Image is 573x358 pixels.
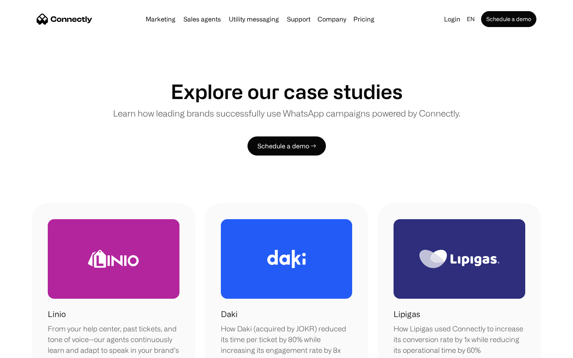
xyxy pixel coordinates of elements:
[171,80,403,103] h1: Explore our case studies
[441,14,464,25] a: Login
[267,250,306,268] img: Daki Logo
[318,14,346,25] div: Company
[467,14,475,25] div: en
[221,308,238,320] h1: Daki
[226,16,282,22] a: Utility messaging
[284,16,314,22] a: Support
[481,11,536,27] a: Schedule a demo
[394,308,420,320] h1: Lipigas
[180,16,224,22] a: Sales agents
[48,308,66,320] h1: Linio
[8,343,48,355] aside: Language selected: English
[142,16,179,22] a: Marketing
[350,16,378,22] a: Pricing
[113,107,460,120] p: Learn how leading brands successfully use WhatsApp campaigns powered by Connectly.
[394,323,525,356] div: How Lipigas used Connectly to increase its conversion rate by 1x while reducing its operational t...
[16,344,48,355] ul: Language list
[248,136,326,156] a: Schedule a demo →
[88,250,139,268] img: Linio Logo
